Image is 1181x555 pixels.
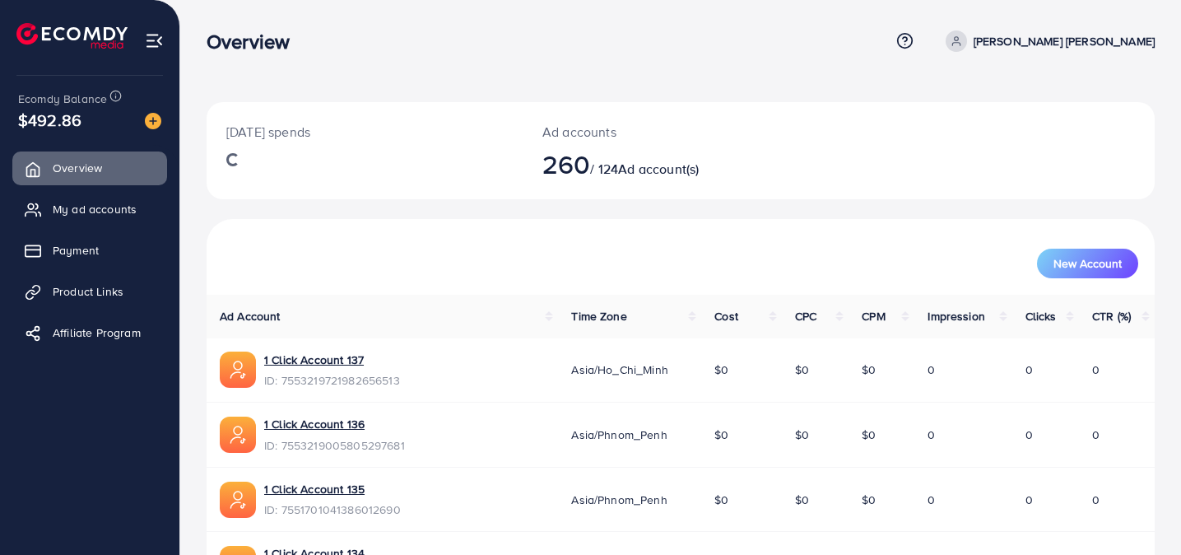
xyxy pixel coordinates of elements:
a: 1 Click Account 137 [264,352,364,368]
span: 0 [1025,492,1033,508]
span: 0 [1025,361,1033,378]
a: [PERSON_NAME] [PERSON_NAME] [939,30,1155,52]
img: menu [145,31,164,50]
span: $0 [862,427,876,443]
span: Clicks [1025,308,1057,324]
img: image [145,113,161,129]
p: Ad accounts [542,122,740,142]
a: 1 Click Account 135 [264,481,365,497]
span: $0 [795,492,809,508]
span: New Account [1053,258,1122,269]
span: Asia/Ho_Chi_Minh [571,361,668,378]
span: Ad Account [220,308,281,324]
span: Affiliate Program [53,324,141,341]
span: CPM [862,308,885,324]
span: 0 [1025,427,1033,443]
span: Impression [928,308,985,324]
a: Overview [12,152,167,184]
span: Payment [53,242,99,259]
span: Cost [714,308,738,324]
span: $0 [795,427,809,443]
span: ID: 7553219005805297681 [264,437,405,454]
span: Ecomdy Balance [18,91,107,107]
span: 260 [542,145,590,183]
span: $0 [862,361,876,378]
a: My ad accounts [12,193,167,226]
span: CPC [795,308,816,324]
span: $0 [714,361,728,378]
span: Overview [53,160,102,176]
img: ic-ads-acc.e4c84228.svg [220,417,256,453]
span: CTR (%) [1092,308,1131,324]
span: 0 [1092,492,1100,508]
a: Payment [12,234,167,267]
h3: Overview [207,30,303,54]
p: [PERSON_NAME] [PERSON_NAME] [974,31,1155,51]
span: $0 [714,492,728,508]
span: $492.86 [18,108,81,132]
a: Product Links [12,275,167,308]
span: My ad accounts [53,201,137,217]
span: Time Zone [571,308,626,324]
a: 1 Click Account 136 [264,416,365,432]
span: $0 [862,492,876,508]
span: $0 [714,427,728,443]
h2: / 124 [542,148,740,180]
span: Asia/Phnom_Penh [571,427,667,443]
img: ic-ads-acc.e4c84228.svg [220,482,256,518]
span: 0 [928,492,935,508]
img: logo [16,23,128,49]
span: 0 [1092,427,1100,443]
p: [DATE] spends [226,122,503,142]
span: $0 [795,361,809,378]
span: 0 [1092,361,1100,378]
img: ic-ads-acc.e4c84228.svg [220,352,256,388]
button: New Account [1037,249,1138,278]
span: ID: 7553219721982656513 [264,372,400,389]
span: Ad account(s) [618,160,699,178]
a: Affiliate Program [12,316,167,349]
span: 0 [928,427,935,443]
span: ID: 7551701041386012690 [264,501,401,518]
span: 0 [928,361,935,378]
span: Product Links [53,283,123,300]
span: Asia/Phnom_Penh [571,492,667,508]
